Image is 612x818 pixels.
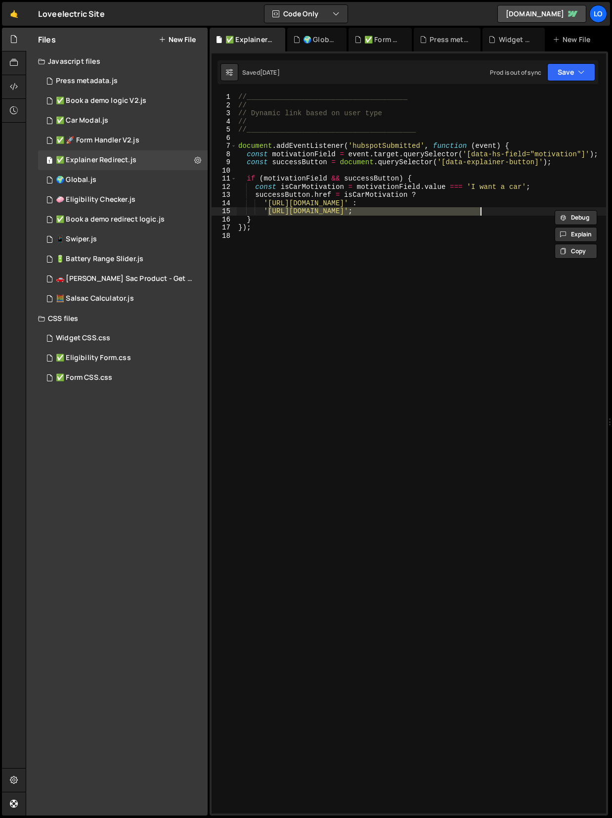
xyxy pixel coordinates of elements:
[430,35,469,45] div: Press metadata.js
[56,294,134,303] div: 🧮 Salsac Calculator.js
[56,176,96,184] div: 🌍 Global.js
[212,191,237,199] div: 13
[212,142,237,150] div: 7
[26,51,208,71] div: Javascript files
[38,229,208,249] div: 8014/34949.js
[56,255,143,264] div: 🔋 Battery Range Slider.js
[212,175,237,183] div: 11
[38,71,208,91] div: 8014/47792.js
[553,35,594,45] div: New File
[38,269,211,289] div: 8014/33036.js
[547,63,595,81] button: Save
[212,224,237,232] div: 17
[38,170,208,190] div: 8014/42769.js
[56,373,112,382] div: ✅ Form CSS.css
[38,150,208,170] div: 8014/41778.js
[56,156,136,165] div: ✅ Explainer Redirect.js
[56,195,135,204] div: 🧼 Eligibility Checker.js
[56,354,131,363] div: ✅ Eligibility Form.css
[490,68,541,77] div: Prod is out of sync
[159,36,196,44] button: New File
[56,334,110,343] div: Widget CSS.css
[212,101,237,110] div: 2
[38,348,208,368] div: 8014/41354.css
[38,368,208,388] div: 8014/41351.css
[38,91,208,111] div: 8014/46694.js
[303,35,335,45] div: 🌍 Global.js
[589,5,607,23] a: Lo
[212,232,237,240] div: 18
[555,244,597,259] button: Copy
[26,309,208,328] div: CSS files
[56,235,97,244] div: 📱 Swiper.js
[212,183,237,191] div: 12
[38,249,208,269] div: 8014/34824.js
[56,96,146,105] div: ✅ Book a demo logic V2.js
[242,68,280,77] div: Saved
[212,207,237,216] div: 15
[38,34,56,45] h2: Files
[555,227,597,242] button: Explain
[555,210,597,225] button: Debug
[260,68,280,77] div: [DATE]
[38,131,208,150] div: 8014/42987.js
[38,190,208,210] div: 8014/42657.js
[212,199,237,208] div: 14
[225,35,273,45] div: ✅ Explainer Redirect.js
[38,289,208,309] div: 8014/28850.js
[499,35,533,45] div: Widget CSS.css
[212,158,237,167] div: 9
[212,167,237,175] div: 10
[38,210,208,229] div: 8014/41355.js
[497,5,586,23] a: [DOMAIN_NAME]
[2,2,26,26] a: 🤙
[56,274,192,283] div: 🚗 [PERSON_NAME] Sac Product - Get started.js
[212,118,237,126] div: 4
[212,93,237,101] div: 1
[264,5,348,23] button: Code Only
[56,116,108,125] div: ✅ Car Modal.js
[212,126,237,134] div: 5
[46,157,52,165] span: 1
[364,35,400,45] div: ✅ Form CSS.css
[38,8,105,20] div: Loveelectric Site
[212,216,237,224] div: 16
[212,109,237,118] div: 3
[38,328,208,348] div: 8014/47728.css
[56,215,165,224] div: ✅ Book a demo redirect logic.js
[212,150,237,159] div: 8
[38,111,208,131] div: 8014/41995.js
[56,136,139,145] div: ✅ 🚀 Form Handler V2.js
[56,77,118,86] div: Press metadata.js
[212,134,237,142] div: 6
